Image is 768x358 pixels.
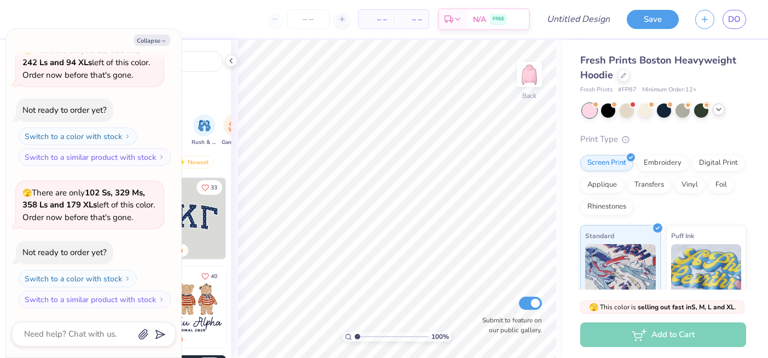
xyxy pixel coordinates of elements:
div: Newest [172,155,213,169]
span: 🫣 [589,302,598,313]
span: There are only left of this color. Order now before that's gone. [22,187,155,223]
div: filter for Rush & Bid [192,114,217,147]
span: Fresh Prints [580,85,613,95]
button: Save [627,10,679,29]
button: filter button [222,114,247,147]
div: Back [522,91,536,101]
span: Rush & Bid [192,138,217,147]
img: Back [518,63,540,85]
div: Not ready to order yet? [22,105,107,116]
button: Switch to a color with stock [19,128,137,145]
input: Untitled Design [538,8,619,30]
div: filter for Game Day [222,114,247,147]
span: # FP87 [618,85,637,95]
img: Standard [585,244,656,299]
span: – – [365,14,387,25]
span: N/A [473,14,486,25]
img: Switch to a similar product with stock [158,154,165,160]
div: Transfers [627,177,671,193]
span: Game Day [222,138,247,147]
img: d12c9beb-9502-45c7-ae94-40b97fdd6040 [226,267,307,348]
img: edfb13fc-0e43-44eb-bea2-bf7fc0dd67f9 [226,178,307,259]
img: a3be6b59-b000-4a72-aad0-0c575b892a6b [145,267,226,348]
div: Print Type [580,133,746,146]
span: There are only left of this color. Order now before that's gone. [22,45,150,80]
div: Rhinestones [580,199,633,215]
button: Like [197,269,222,284]
a: DO [723,10,746,29]
div: Not ready to order yet? [22,247,107,258]
img: Switch to a similar product with stock [158,296,165,303]
div: Embroidery [637,155,689,171]
strong: selling out fast in S, M, L and XL [638,303,735,311]
span: – – [400,14,422,25]
span: 🫣 [22,188,32,198]
button: Switch to a similar product with stock [19,148,171,166]
button: Switch to a color with stock [19,270,137,287]
label: Submit to feature on our public gallery. [476,315,542,335]
span: This color is . [589,302,736,312]
span: 🫣 [22,45,32,56]
img: 3b9aba4f-e317-4aa7-a679-c95a879539bd [145,178,226,259]
span: Puff Ink [671,230,694,241]
span: 40 [211,274,217,279]
span: 33 [211,185,217,190]
div: Applique [580,177,624,193]
img: Game Day Image [228,119,241,132]
div: Vinyl [674,177,705,193]
img: Puff Ink [671,244,742,299]
span: FREE [493,15,504,23]
span: Minimum Order: 12 + [642,85,697,95]
button: Like [197,180,222,195]
img: Switch to a color with stock [124,133,131,140]
div: Digital Print [692,155,745,171]
div: Foil [708,177,734,193]
img: Rush & Bid Image [198,119,211,132]
button: Collapse [134,34,170,46]
span: Standard [585,230,614,241]
span: 100 % [431,332,449,342]
button: Switch to a similar product with stock [19,291,171,308]
img: Switch to a color with stock [124,275,131,282]
input: – – [287,9,330,29]
span: Fresh Prints Boston Heavyweight Hoodie [580,54,736,82]
button: filter button [192,114,217,147]
div: Screen Print [580,155,633,171]
span: DO [728,13,741,26]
